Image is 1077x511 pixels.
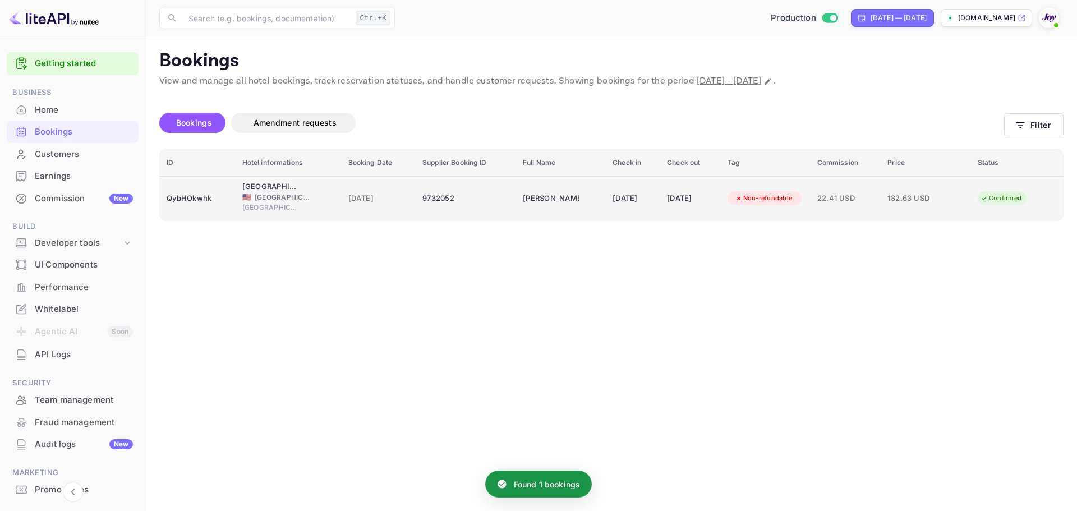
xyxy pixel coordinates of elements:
[356,11,390,25] div: Ctrl+K
[516,149,606,177] th: Full Name
[728,191,800,205] div: Non-refundable
[35,237,122,250] div: Developer tools
[416,149,516,177] th: Supplier Booking ID
[35,416,133,429] div: Fraud management
[1004,113,1064,136] button: Filter
[7,479,139,500] a: Promo codes
[35,348,133,361] div: API Logs
[254,118,337,127] span: Amendment requests
[7,254,139,276] div: UI Components
[7,412,139,432] a: Fraud management
[35,438,133,451] div: Audit logs
[35,484,133,496] div: Promo codes
[7,52,139,75] div: Getting started
[7,233,139,253] div: Developer tools
[7,298,139,320] div: Whitelabel
[159,113,1004,133] div: account-settings tabs
[35,57,133,70] a: Getting started
[7,434,139,454] a: Audit logsNew
[35,192,133,205] div: Commission
[762,76,774,87] button: Change date range
[242,181,298,192] div: Lancaster Arts Hotel
[255,192,311,202] span: [GEOGRAPHIC_DATA]
[35,281,133,294] div: Performance
[7,344,139,366] div: API Logs
[35,148,133,161] div: Customers
[811,149,881,177] th: Commission
[182,7,351,29] input: Search (e.g. bookings, documentation)
[7,165,139,187] div: Earnings
[514,478,580,490] p: Found 1 bookings
[660,149,720,177] th: Check out
[35,170,133,183] div: Earnings
[7,188,139,210] div: CommissionNew
[109,194,133,204] div: New
[697,75,761,87] span: [DATE] - [DATE]
[160,149,236,177] th: ID
[176,118,212,127] span: Bookings
[7,99,139,121] div: Home
[159,50,1064,72] p: Bookings
[817,192,875,205] span: 22.41 USD
[871,13,927,23] div: [DATE] — [DATE]
[348,192,409,205] span: [DATE]
[35,303,133,316] div: Whitelabel
[7,144,139,164] a: Customers
[7,434,139,455] div: Audit logsNew
[881,149,970,177] th: Price
[159,75,1064,88] p: View and manage all hotel bookings, track reservation statuses, and handle customer requests. Sho...
[766,12,842,25] div: Switch to Sandbox mode
[242,202,298,213] span: [GEOGRAPHIC_DATA]
[971,149,1063,177] th: Status
[109,439,133,449] div: New
[160,149,1063,220] table: booking table
[7,377,139,389] span: Security
[342,149,416,177] th: Booking Date
[7,165,139,186] a: Earnings
[721,149,811,177] th: Tag
[63,482,83,502] button: Collapse navigation
[7,86,139,99] span: Business
[35,259,133,271] div: UI Components
[7,220,139,233] span: Build
[7,389,139,411] div: Team management
[7,412,139,434] div: Fraud management
[422,190,509,208] div: 9732052
[7,277,139,298] div: Performance
[973,191,1029,205] div: Confirmed
[7,254,139,275] a: UI Components
[613,190,653,208] div: [DATE]
[7,467,139,479] span: Marketing
[1040,9,1058,27] img: With Joy
[606,149,660,177] th: Check in
[35,104,133,117] div: Home
[167,190,229,208] div: QybHOkwhk
[523,190,579,208] div: Michele Wagner
[7,188,139,209] a: CommissionNew
[7,344,139,365] a: API Logs
[7,277,139,297] a: Performance
[887,192,943,205] span: 182.63 USD
[7,389,139,410] a: Team management
[7,298,139,319] a: Whitelabel
[7,121,139,142] a: Bookings
[958,13,1015,23] p: [DOMAIN_NAME]
[7,121,139,143] div: Bookings
[7,479,139,501] div: Promo codes
[7,99,139,120] a: Home
[667,190,714,208] div: [DATE]
[7,144,139,165] div: Customers
[236,149,342,177] th: Hotel informations
[35,126,133,139] div: Bookings
[771,12,816,25] span: Production
[9,9,99,27] img: LiteAPI logo
[242,194,251,201] span: United States of America
[35,394,133,407] div: Team management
